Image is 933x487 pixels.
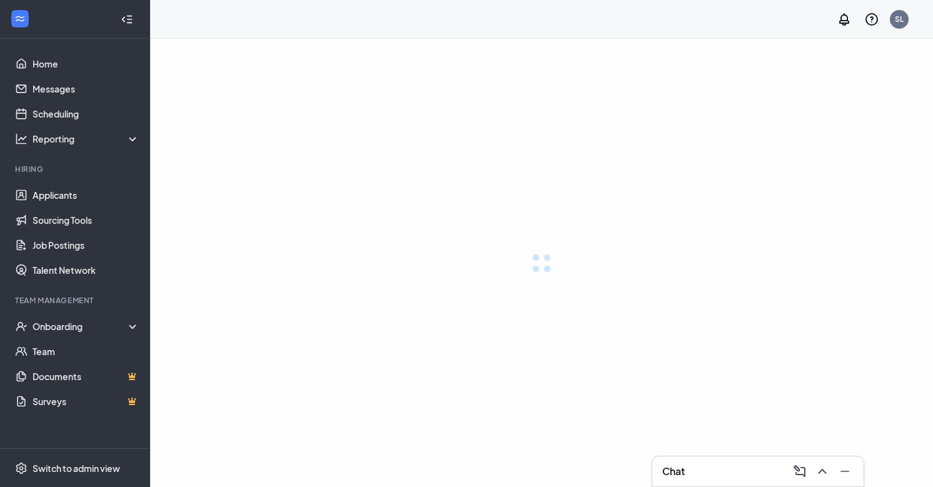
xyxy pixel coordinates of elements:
a: Messages [33,76,139,101]
svg: Notifications [837,12,852,27]
a: Sourcing Tools [33,208,139,233]
svg: Settings [15,462,28,474]
button: Minimize [834,461,854,481]
svg: QuestionInfo [864,12,879,27]
a: Talent Network [33,258,139,283]
svg: Analysis [15,133,28,145]
a: DocumentsCrown [33,364,139,389]
svg: ComposeMessage [792,464,807,479]
svg: WorkstreamLogo [14,13,26,25]
button: ComposeMessage [789,461,809,481]
a: Applicants [33,183,139,208]
div: Team Management [15,295,137,306]
h3: Chat [662,464,685,478]
a: Scheduling [33,101,139,126]
a: Home [33,51,139,76]
div: Switch to admin view [33,462,120,474]
svg: UserCheck [15,320,28,333]
div: Reporting [33,133,140,145]
svg: Minimize [837,464,852,479]
div: SL [895,14,904,24]
a: Team [33,339,139,364]
div: Hiring [15,164,137,174]
svg: Collapse [121,13,133,26]
a: Job Postings [33,233,139,258]
div: Onboarding [33,320,140,333]
svg: ChevronUp [815,464,830,479]
a: SurveysCrown [33,389,139,414]
button: ChevronUp [811,461,831,481]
